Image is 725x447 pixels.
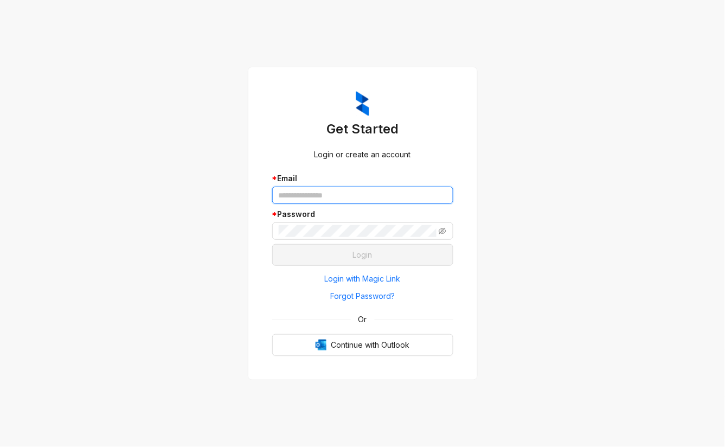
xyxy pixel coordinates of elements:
img: ZumaIcon [356,91,369,116]
span: Or [351,314,375,325]
button: Login with Magic Link [272,270,453,288]
div: Password [272,208,453,220]
span: Forgot Password? [330,290,395,302]
button: Forgot Password? [272,288,453,305]
div: Email [272,173,453,184]
h3: Get Started [272,120,453,138]
button: Login [272,244,453,266]
button: OutlookContinue with Outlook [272,334,453,356]
span: eye-invisible [439,227,446,235]
div: Login or create an account [272,149,453,161]
span: Continue with Outlook [331,339,409,351]
img: Outlook [316,340,326,350]
span: Login with Magic Link [325,273,401,285]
